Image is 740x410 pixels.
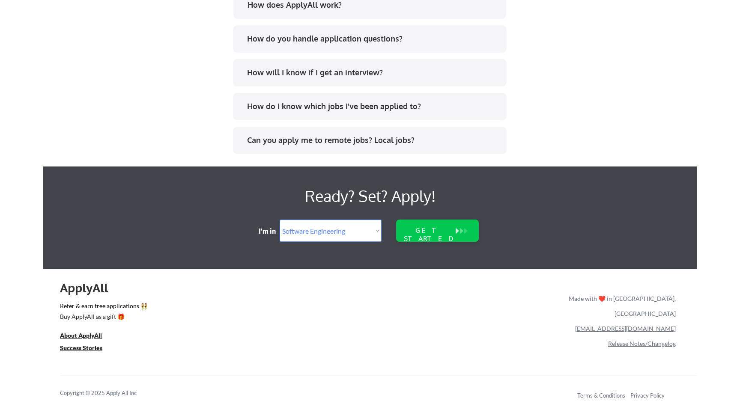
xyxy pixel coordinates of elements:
div: How will I know if I get an interview? [247,67,498,78]
div: Ready? Set? Apply! [163,184,577,208]
div: How do you handle application questions? [247,33,498,44]
u: About ApplyAll [60,332,102,339]
div: GET STARTED [402,226,457,243]
div: How do I know which jobs I've been applied to? [247,101,498,112]
a: Terms & Conditions [577,392,625,399]
div: I'm in [259,226,282,236]
div: Copyright © 2025 Apply All Inc [60,389,158,398]
u: Success Stories [60,344,102,351]
a: Refer & earn free applications 👯‍♀️ [60,303,390,312]
a: Release Notes/Changelog [608,340,676,347]
a: About ApplyAll [60,331,114,342]
a: Success Stories [60,343,114,354]
div: Made with ❤️ in [GEOGRAPHIC_DATA], [GEOGRAPHIC_DATA] [565,291,676,321]
div: Can you apply me to remote jobs? Local jobs? [247,135,498,146]
div: Buy ApplyAll as a gift 🎁 [60,314,146,320]
a: [EMAIL_ADDRESS][DOMAIN_NAME] [575,325,676,332]
a: Privacy Policy [630,392,665,399]
a: Buy ApplyAll as a gift 🎁 [60,312,146,323]
div: ApplyAll [60,281,118,295]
